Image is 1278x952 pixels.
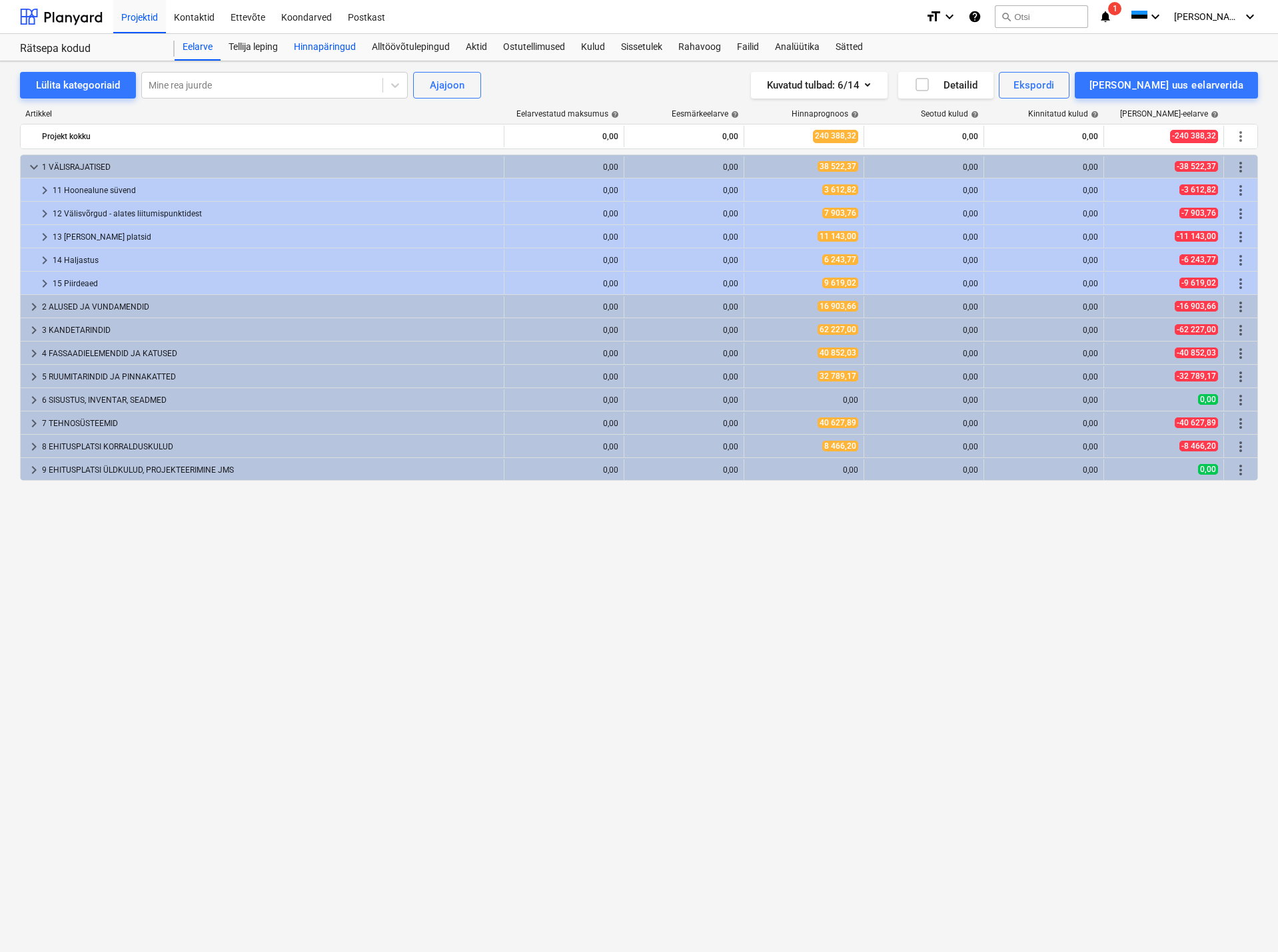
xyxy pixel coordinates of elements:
[26,346,42,361] span: keyboard_arrow_right
[870,442,978,451] div: 0,00
[1175,371,1218,381] span: -32 789,17
[42,343,498,364] div: 4 FASSAADIELEMENDID JA KATUSED
[1089,77,1243,94] div: [PERSON_NAME] uus eelarverida
[989,395,1098,405] div: 0,00
[175,34,221,61] a: Eelarve
[1233,415,1249,431] span: Rohkem tegevusi
[921,109,979,119] div: Seotud kulud
[53,273,498,294] div: 15 Piirdeaed
[286,34,364,61] a: Hinnapäringud
[870,209,978,218] div: 0,00
[1233,346,1249,361] span: Rohkem tegevusi
[630,256,738,265] div: 0,00
[630,326,738,335] div: 0,00
[510,279,618,288] div: 0,00
[510,162,618,172] div: 0,00
[828,34,871,61] a: Sätted
[1233,229,1249,245] span: Rohkem tegevusi
[818,231,858,242] span: 11 143,00
[818,417,858,428] span: 40 627,89
[20,42,159,56] div: Rätsepa kodud
[870,126,978,147] div: 0,00
[42,459,498,481] div: 9 EHITUSPLATSI ÜLDKULUD, PROJEKTEERIMINE JMS
[989,419,1098,428] div: 0,00
[26,392,42,408] span: keyboard_arrow_right
[989,186,1098,195] div: 0,00
[53,250,498,271] div: 14 Haljastus
[898,72,993,99] button: Detailid
[1088,111,1099,119] span: help
[989,126,1098,147] div: 0,00
[1120,109,1219,119] div: [PERSON_NAME]-eelarve
[1179,441,1218,451] span: -8 466,20
[221,34,286,61] a: Tellija leping
[1001,11,1011,22] span: search
[1233,182,1249,198] span: Rohkem tegevusi
[1174,11,1241,22] span: [PERSON_NAME] Loks
[510,326,618,335] div: 0,00
[42,296,498,318] div: 2 ALUSED JA VUNDAMENDID
[1233,128,1249,144] span: Rohkem tegevusi
[1233,276,1249,292] span: Rohkem tegevusi
[1175,324,1218,335] span: -62 227,00
[989,256,1098,265] div: 0,00
[751,72,888,99] button: Kuvatud tulbad:6/14
[1179,254,1218,265] span: -6 243,77
[1208,111,1219,119] span: help
[822,184,858,195] span: 3 612,82
[1233,206,1249,222] span: Rohkem tegevusi
[630,279,738,288] div: 0,00
[767,77,872,94] div: Kuvatud tulbad : 6/14
[510,209,618,218] div: 0,00
[1175,301,1218,312] span: -16 903,66
[670,34,729,61] a: Rahavoog
[42,389,498,411] div: 6 SISUSTUS, INVENTAR, SEADMED
[495,34,573,61] a: Ostutellimused
[510,442,618,451] div: 0,00
[26,322,42,338] span: keyboard_arrow_right
[630,419,738,428] div: 0,00
[870,256,978,265] div: 0,00
[42,413,498,434] div: 7 TEHNOSÜSTEEMID
[630,442,738,451] div: 0,00
[26,462,42,478] span: keyboard_arrow_right
[510,349,618,358] div: 0,00
[989,349,1098,358] div: 0,00
[672,109,739,119] div: Eesmärkeelarve
[989,442,1098,451] div: 0,00
[1075,72,1258,99] button: [PERSON_NAME] uus eelarverida
[818,348,858,358] span: 40 852,03
[870,232,978,242] div: 0,00
[1175,417,1218,428] span: -40 627,89
[989,232,1098,242] div: 0,00
[870,465,978,475] div: 0,00
[1233,299,1249,315] span: Rohkem tegevusi
[516,109,619,119] div: Eelarvestatud maksumus
[630,465,738,475] div: 0,00
[608,111,619,119] span: help
[1233,392,1249,408] span: Rohkem tegevusi
[364,34,458,61] a: Alltöövõtulepingud
[818,161,858,172] span: 38 522,37
[989,465,1098,475] div: 0,00
[989,162,1098,172] div: 0,00
[510,465,618,475] div: 0,00
[870,302,978,312] div: 0,00
[573,34,613,61] a: Kulud
[728,111,739,119] span: help
[458,34,495,61] div: Aktid
[630,186,738,195] div: 0,00
[37,252,53,268] span: keyboard_arrow_right
[926,9,942,25] i: format_size
[413,72,481,99] button: Ajajoon
[53,180,498,201] div: 11 Hoonealune süvend
[613,34,670,61] a: Sissetulek
[1175,348,1218,358] span: -40 852,03
[1175,231,1218,242] span: -11 143,00
[1233,439,1249,455] span: Rohkem tegevusi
